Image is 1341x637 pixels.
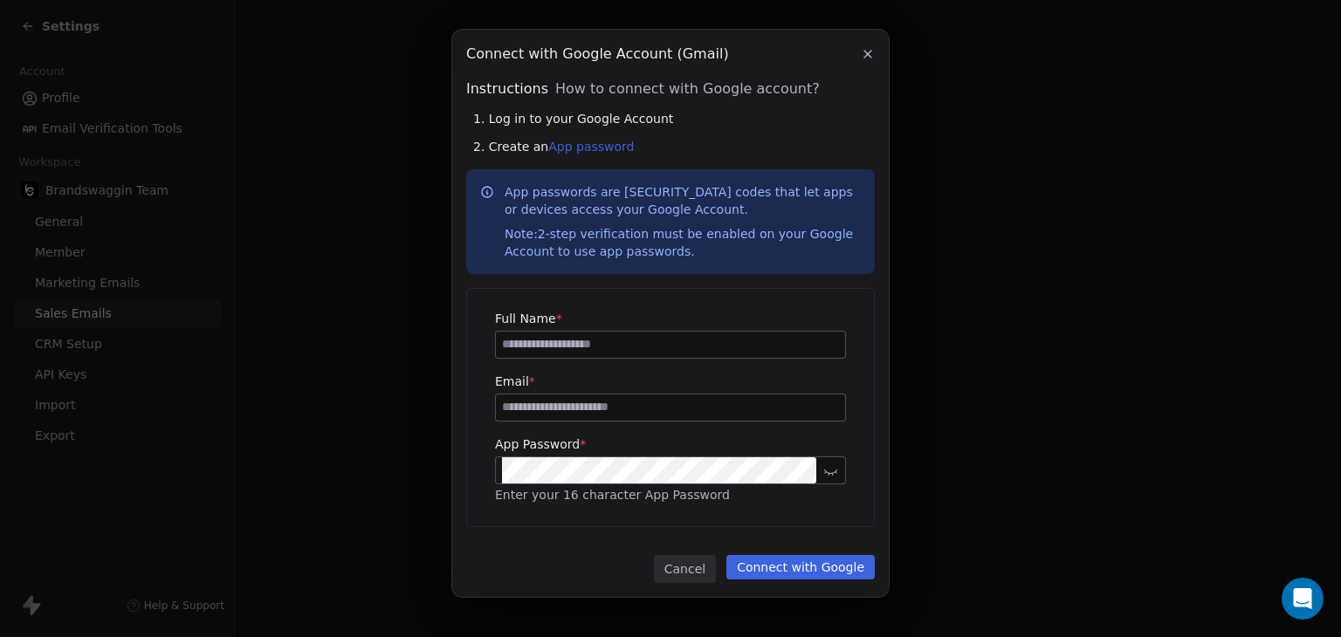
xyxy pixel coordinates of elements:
[466,79,548,99] span: Instructions
[495,488,730,502] span: Enter your 16 character App Password
[654,555,716,583] button: Cancel
[495,435,846,453] label: App Password
[466,44,729,65] span: Connect with Google Account (Gmail)
[726,555,875,579] button: Connect with Google
[473,110,673,127] span: 1. Log in to your Google Account
[505,225,861,260] div: 2-step verification must be enabled on your Google Account to use app passwords.
[555,79,820,99] span: How to connect with Google account?
[505,227,538,241] span: Note:
[473,138,635,155] span: 2. Create an
[505,183,861,260] p: App passwords are [SECURITY_DATA] codes that let apps or devices access your Google Account.
[548,140,634,154] a: App password
[495,310,846,327] label: Full Name
[495,373,846,390] label: Email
